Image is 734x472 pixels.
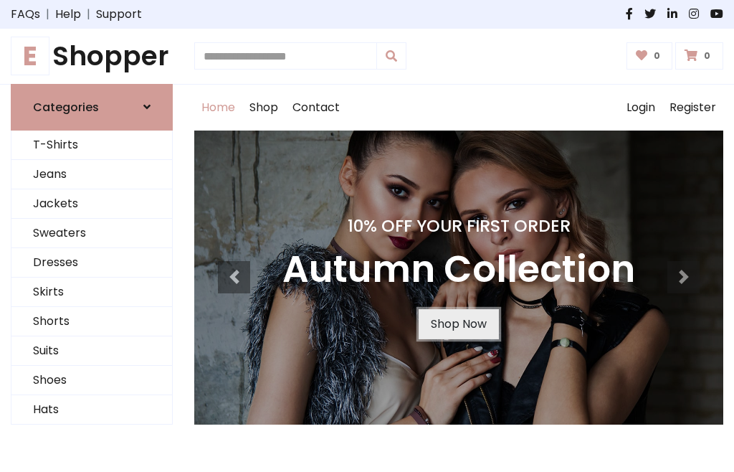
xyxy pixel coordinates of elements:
[11,37,49,75] span: E
[11,6,40,23] a: FAQs
[282,247,635,292] h3: Autumn Collection
[11,131,172,160] a: T-Shirts
[242,85,285,131] a: Shop
[11,189,172,219] a: Jackets
[11,248,172,278] a: Dresses
[11,160,172,189] a: Jeans
[700,49,714,62] span: 0
[11,278,172,307] a: Skirts
[11,307,172,336] a: Shorts
[419,309,499,339] a: Shop Now
[11,40,173,72] a: EShopper
[11,395,172,425] a: Hats
[11,40,173,72] h1: Shopper
[11,84,173,131] a: Categories
[194,85,242,131] a: Home
[11,336,172,366] a: Suits
[55,6,81,23] a: Help
[96,6,142,23] a: Support
[675,42,723,70] a: 0
[40,6,55,23] span: |
[626,42,673,70] a: 0
[662,85,723,131] a: Register
[619,85,662,131] a: Login
[11,219,172,248] a: Sweaters
[282,216,635,236] h4: 10% Off Your First Order
[650,49,664,62] span: 0
[285,85,347,131] a: Contact
[81,6,96,23] span: |
[33,100,99,114] h6: Categories
[11,366,172,395] a: Shoes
